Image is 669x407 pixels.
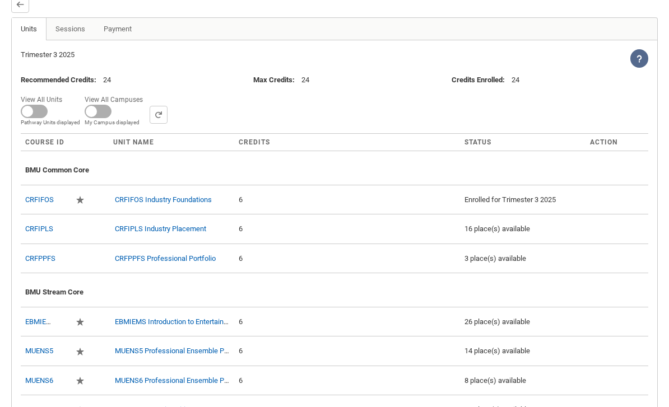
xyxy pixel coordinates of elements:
[115,224,206,233] a: CRFIPLS Industry Placement
[239,254,243,263] c-enrollment-wizard-course-cell: 6
[464,345,581,357] div: 14 place(s) available
[239,253,456,264] div: 6
[590,138,617,146] span: Action
[113,316,230,328] div: EBMIEMS Introduction to Entertainment Management
[25,249,67,269] div: CRFPPFS
[239,316,456,328] div: 6
[239,223,456,235] div: 6
[239,345,456,357] div: 6
[464,375,581,386] div: 8 place(s) available
[150,106,168,124] button: Search
[115,347,266,355] a: MUENS5 Professional Ensemble Presentation 1
[76,194,86,206] div: Required
[113,345,230,357] div: MUENS5 Professional Ensemble Presentation 1
[25,166,89,174] span: BMU Common Core
[113,223,230,235] div: CRFIPLS Industry Placement
[301,76,309,84] lightning-formatted-text: 24
[25,317,57,326] a: EBMIEMS
[25,312,67,332] div: EBMIEMS
[25,341,67,361] div: MUENS5
[239,224,243,233] c-enrollment-wizard-course-cell: 6
[25,371,67,391] div: MUENS6
[239,376,243,385] c-enrollment-wizard-course-cell: 6
[464,194,581,205] div: Enrolled for Trimester 3 2025
[115,195,212,204] a: CRFIFOS Industry Foundations
[239,195,243,204] c-enrollment-wizard-course-cell: 6
[452,76,503,84] lightning-formatted-text: Credits Enrolled
[25,219,67,239] div: CRFIPLS
[239,317,243,326] c-enrollment-wizard-course-cell: 6
[85,118,147,127] span: My Campus displayed
[115,317,284,326] a: EBMIEMS Introduction to Entertainment Management
[21,118,80,127] span: Pathway Units displayed
[113,253,230,264] div: CRFPPFS Professional Portfolio
[630,49,648,68] lightning-icon: View Help
[113,138,154,146] span: Unit Name
[21,92,67,105] span: View All Units
[76,345,86,357] div: Required
[85,92,147,105] span: View All Campuses
[253,76,301,84] span: :
[113,375,230,386] div: MUENS6 Professional Ensemble Presentation 2
[94,18,141,40] a: Payment
[464,253,581,264] div: 3 place(s) available
[239,138,270,146] span: Credits
[464,223,581,235] div: 16 place(s) available
[46,18,95,40] a: Sessions
[115,376,266,385] a: MUENS6 Professional Ensemble Presentation 2
[25,190,67,210] div: CRFIFOS
[103,76,111,84] lightning-formatted-text: 24
[464,316,581,328] div: 26 place(s) available
[25,376,53,385] a: MUENS6
[25,224,53,233] a: CRFIPLS
[452,76,512,84] span: :
[512,76,519,84] lightning-formatted-text: 24
[239,347,243,355] c-enrollment-wizard-course-cell: 6
[76,316,86,328] div: Required
[25,138,64,146] span: Course ID
[25,195,54,204] a: CRFIFOS
[630,54,648,62] span: View Help
[253,76,292,84] lightning-formatted-text: Max Credits
[115,254,216,263] a: CRFPPFS Professional Portfolio
[239,375,456,386] div: 6
[464,138,491,146] span: Status
[25,254,55,263] a: CRFPPFS
[21,49,334,60] div: Trimester 3 2025
[21,76,103,84] span: :
[21,76,94,84] lightning-formatted-text: Recommended Credits
[25,288,83,296] span: BMU Stream Core
[76,375,86,387] div: Required
[25,347,53,355] a: MUENS5
[239,194,456,205] div: 6
[113,194,230,205] div: CRFIFOS Industry Foundations
[12,18,47,40] a: Units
